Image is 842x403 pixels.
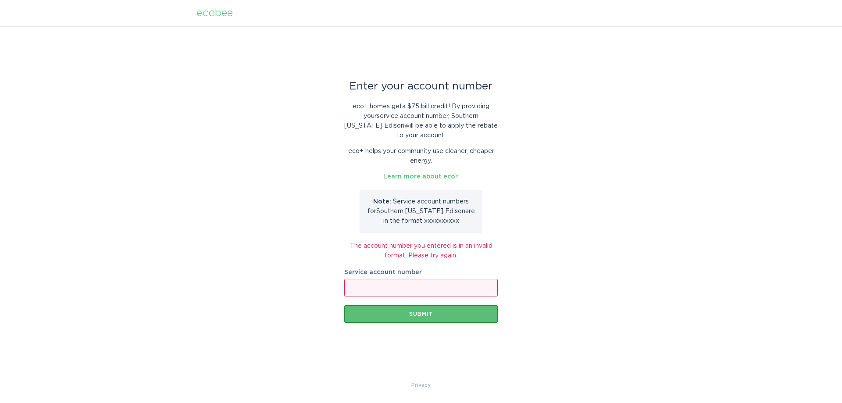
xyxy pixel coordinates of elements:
[373,199,391,205] strong: Note:
[344,146,498,166] p: eco+ helps your community use cleaner, cheaper energy.
[349,311,493,317] div: Submit
[411,380,431,390] a: Privacy Policy & Terms of Use
[344,269,498,275] label: Service account number
[366,197,476,226] p: Service account number s for Southern [US_STATE] Edison are in the format xxxxxxxxxx
[383,174,459,180] a: Learn more about eco+
[344,241,498,260] div: The account number you entered is in an invalid format. Please try again.
[344,102,498,140] p: eco+ homes get a $75 bill credit ! By providing your service account number , Southern [US_STATE]...
[344,82,498,91] div: Enter your account number
[196,8,233,18] div: ecobee
[344,305,498,323] button: Submit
